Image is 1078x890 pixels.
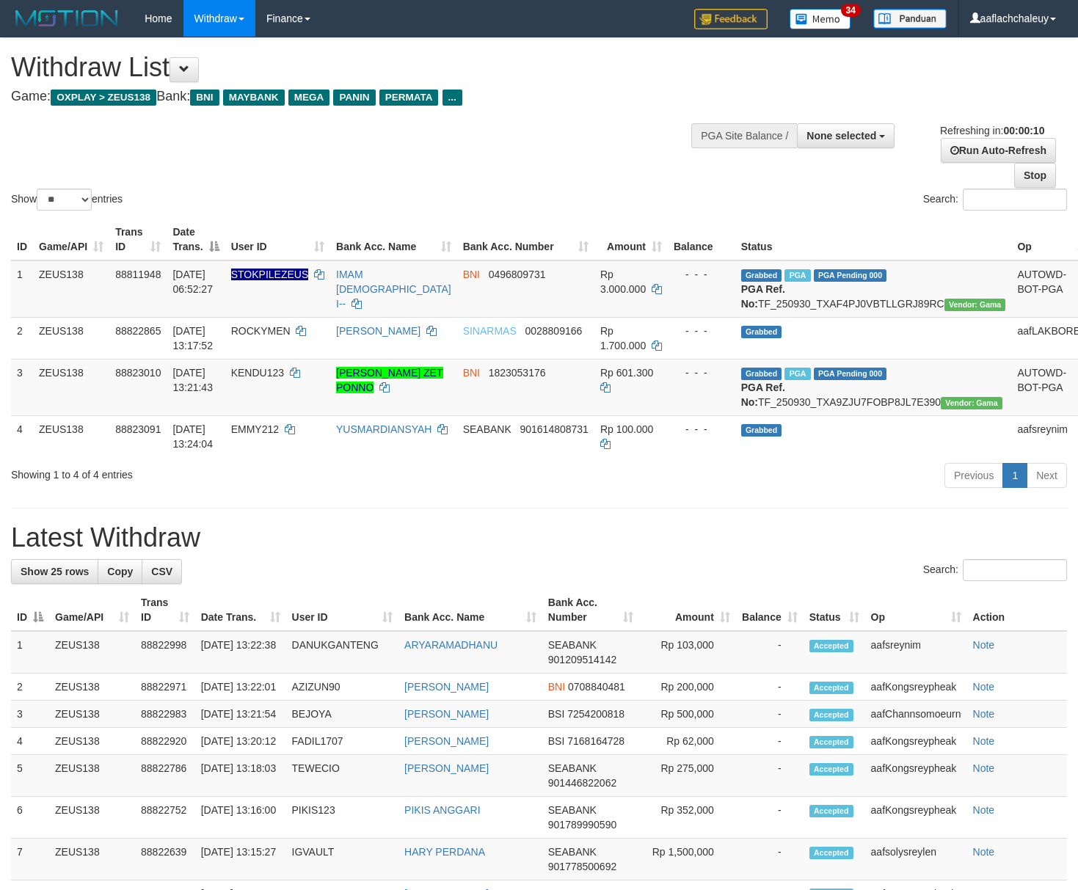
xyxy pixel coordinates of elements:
[115,325,161,337] span: 88822865
[790,9,851,29] img: Button%20Memo.svg
[286,728,399,755] td: FADIL1707
[973,762,995,774] a: Note
[49,631,135,674] td: ZEUS138
[639,701,736,728] td: Rp 500,000
[741,326,782,338] span: Grabbed
[865,728,967,755] td: aafKongsreypheak
[379,90,439,106] span: PERMATA
[548,846,597,858] span: SEABANK
[809,682,853,694] span: Accepted
[115,367,161,379] span: 88823010
[941,138,1056,163] a: Run Auto-Refresh
[548,861,616,872] span: Copy 901778500692 to clipboard
[967,589,1067,631] th: Action
[973,708,995,720] a: Note
[463,269,480,280] span: BNI
[865,701,967,728] td: aafChannsomoeurn
[49,674,135,701] td: ZEUS138
[594,219,668,260] th: Amount: activate to sort column ascending
[330,219,457,260] th: Bank Acc. Name: activate to sort column ascending
[457,219,594,260] th: Bank Acc. Number: activate to sort column ascending
[11,53,704,82] h1: Withdraw List
[11,839,49,880] td: 7
[567,708,624,720] span: Copy 7254200818 to clipboard
[49,589,135,631] th: Game/API: activate to sort column ascending
[172,269,213,295] span: [DATE] 06:52:27
[286,631,399,674] td: DANUKGANTENG
[195,839,286,880] td: [DATE] 13:15:27
[520,423,588,435] span: Copy 901614808731 to clipboard
[172,423,213,450] span: [DATE] 13:24:04
[286,701,399,728] td: BEJOYA
[398,589,542,631] th: Bank Acc. Name: activate to sort column ascending
[736,797,804,839] td: -
[963,189,1067,211] input: Search:
[33,219,109,260] th: Game/API: activate to sort column ascending
[463,423,511,435] span: SEABANK
[639,797,736,839] td: Rp 352,000
[600,269,646,295] span: Rp 3.000.000
[542,589,639,631] th: Bank Acc. Number: activate to sort column ascending
[33,359,109,415] td: ZEUS138
[231,269,309,280] span: Nama rekening ada tanda titik/strip, harap diedit
[135,839,195,880] td: 88822639
[736,701,804,728] td: -
[873,9,947,29] img: panduan.png
[1027,463,1067,488] a: Next
[135,674,195,701] td: 88822971
[333,90,375,106] span: PANIN
[404,735,489,747] a: [PERSON_NAME]
[37,189,92,211] select: Showentries
[973,846,995,858] a: Note
[195,797,286,839] td: [DATE] 13:16:00
[797,123,895,148] button: None selected
[11,260,33,318] td: 1
[639,589,736,631] th: Amount: activate to sort column ascending
[809,847,853,859] span: Accepted
[865,674,967,701] td: aafKongsreypheak
[195,728,286,755] td: [DATE] 13:20:12
[548,708,565,720] span: BSI
[567,735,624,747] span: Copy 7168164728 to clipboard
[489,269,546,280] span: Copy 0496809731 to clipboard
[115,269,161,280] span: 88811948
[809,736,853,748] span: Accepted
[11,415,33,457] td: 4
[49,797,135,839] td: ZEUS138
[172,367,213,393] span: [DATE] 13:21:43
[195,631,286,674] td: [DATE] 13:22:38
[944,463,1003,488] a: Previous
[784,269,810,282] span: Marked by aafsreyleap
[814,269,887,282] span: PGA Pending
[944,299,1006,311] span: Vendor URL: https://trx31.1velocity.biz
[11,797,49,839] td: 6
[231,325,291,337] span: ROCKYMEN
[115,423,161,435] span: 88823091
[135,797,195,839] td: 88822752
[286,674,399,701] td: AZIZUN90
[11,559,98,584] a: Show 25 rows
[741,382,785,408] b: PGA Ref. No:
[639,728,736,755] td: Rp 62,000
[49,701,135,728] td: ZEUS138
[841,4,861,17] span: 34
[11,219,33,260] th: ID
[548,639,597,651] span: SEABANK
[668,219,735,260] th: Balance
[736,755,804,797] td: -
[639,674,736,701] td: Rp 200,000
[195,589,286,631] th: Date Trans.: activate to sort column ascending
[736,631,804,674] td: -
[804,589,865,631] th: Status: activate to sort column ascending
[288,90,330,106] span: MEGA
[735,219,1012,260] th: Status
[135,701,195,728] td: 88822983
[11,523,1067,552] h1: Latest Withdraw
[674,267,729,282] div: - - -
[973,804,995,816] a: Note
[548,735,565,747] span: BSI
[135,755,195,797] td: 88822786
[548,654,616,665] span: Copy 901209514142 to clipboard
[600,325,646,351] span: Rp 1.700.000
[489,367,546,379] span: Copy 1823053176 to clipboard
